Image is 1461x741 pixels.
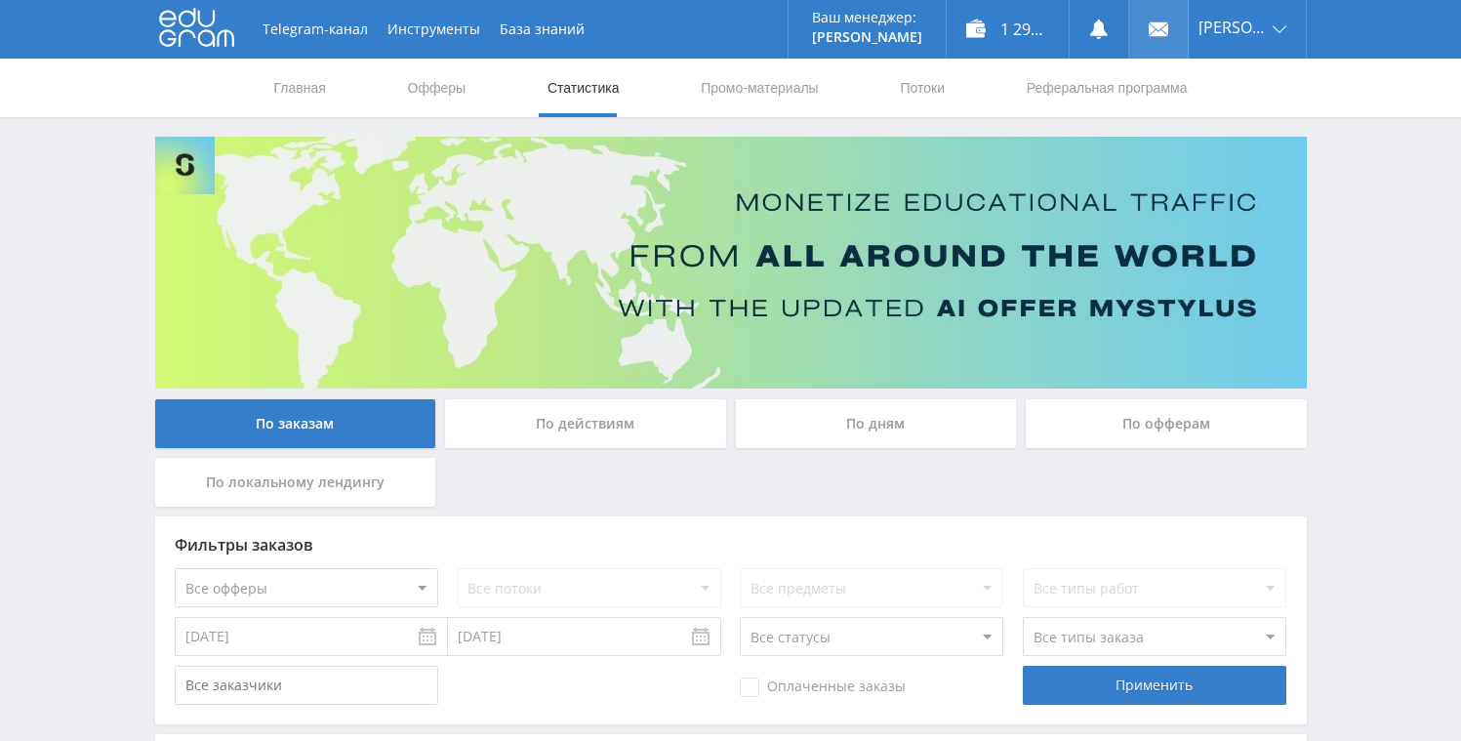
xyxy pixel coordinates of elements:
[155,137,1307,389] img: Banner
[1023,666,1286,705] div: Применить
[736,399,1017,448] div: По дням
[898,59,947,117] a: Потоки
[740,678,906,697] span: Оплаченные заказы
[546,59,622,117] a: Статистика
[1025,59,1190,117] a: Реферальная программа
[406,59,468,117] a: Офферы
[699,59,820,117] a: Промо-материалы
[1198,20,1267,35] span: [PERSON_NAME]
[175,536,1287,554] div: Фильтры заказов
[272,59,328,117] a: Главная
[175,666,438,705] input: Все заказчики
[445,399,726,448] div: По действиям
[155,458,436,507] div: По локальному лендингу
[1026,399,1307,448] div: По офферам
[812,29,922,45] p: [PERSON_NAME]
[812,10,922,25] p: Ваш менеджер:
[155,399,436,448] div: По заказам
